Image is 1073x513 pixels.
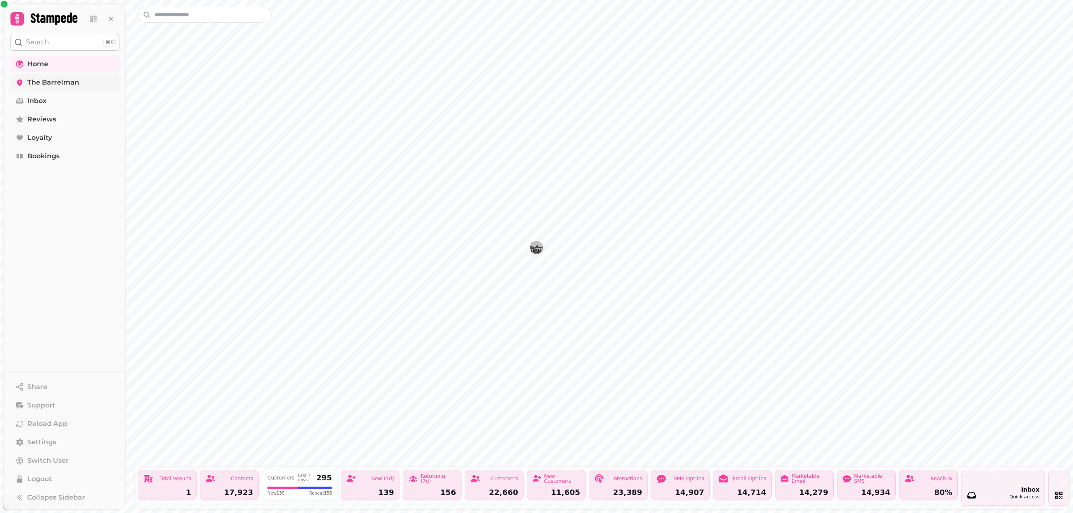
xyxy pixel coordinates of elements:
[408,489,456,496] div: 156
[27,474,52,484] span: Logout
[10,34,119,51] button: Search⌘K
[842,489,890,496] div: 14,934
[10,471,119,487] button: Logout
[309,490,332,496] span: Repeat 156
[491,476,518,481] div: Customers
[791,474,828,484] div: Marketable Email
[1009,485,1039,494] div: Inbox
[10,56,119,72] a: Home
[1009,494,1039,501] div: Quick access
[10,111,119,128] a: Reviews
[930,476,952,481] div: Reach %
[733,476,766,481] div: Email Opt-ins
[612,476,642,481] div: Interactions
[27,133,52,143] span: Loyalty
[103,38,116,47] div: ⌘K
[10,74,119,91] a: The Barrelman
[231,476,253,481] div: Contacts
[780,489,828,496] div: 14,279
[298,474,313,482] div: Last 7 days
[854,474,890,484] div: Marketable SMS
[27,382,47,392] span: Share
[10,489,119,506] button: Collapse Sidebar
[143,489,191,496] div: 1
[27,437,56,447] span: Settings
[718,489,766,496] div: 14,714
[10,415,119,432] button: Reload App
[316,474,332,482] div: 295
[674,476,704,481] div: SMS Opt-ins
[26,37,49,47] p: Search
[594,489,642,496] div: 23,389
[346,489,394,496] div: 139
[27,77,79,88] span: The Barrelman
[267,475,295,480] div: Customers
[27,151,60,161] span: Bookings
[10,452,119,469] button: Switch User
[27,400,55,410] span: Support
[27,456,69,466] span: Switch User
[27,59,48,69] span: Home
[470,489,518,496] div: 22,660
[10,129,119,146] a: Loyalty
[10,93,119,109] a: Inbox
[905,489,952,496] div: 80%
[27,96,47,106] span: Inbox
[532,489,580,496] div: 11,605
[961,470,1045,506] button: InboxQuick access
[10,397,119,414] button: Support
[267,490,285,496] span: New 139
[544,474,580,484] div: New Customers
[160,476,191,481] div: Total Venues
[10,148,119,165] a: Bookings
[27,419,67,429] span: Reload App
[27,114,56,124] span: Reviews
[656,489,704,496] div: 14,907
[205,489,253,496] div: 17,923
[420,474,456,484] div: Returning (7d)
[530,241,543,254] button: The Barrelman
[27,492,85,503] span: Collapse Sidebar
[371,476,394,481] div: New (7d)
[10,434,119,451] a: Settings
[530,241,543,257] div: Map marker
[10,379,119,395] button: Share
